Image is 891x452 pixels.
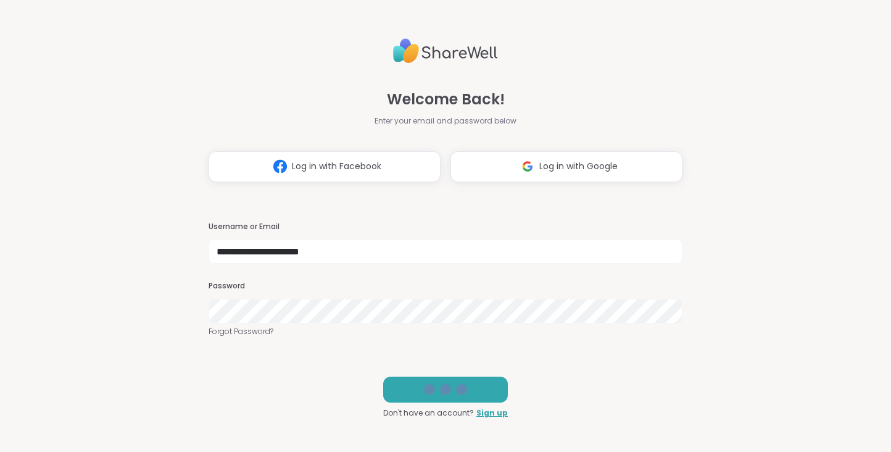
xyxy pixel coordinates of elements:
span: Don't have an account? [383,408,474,419]
a: Sign up [476,408,508,419]
span: Enter your email and password below [375,115,516,127]
h3: Password [209,281,682,291]
img: ShareWell Logo [393,33,498,69]
span: Welcome Back! [387,88,505,111]
a: Forgot Password? [209,326,682,337]
h3: Username or Email [209,222,682,232]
